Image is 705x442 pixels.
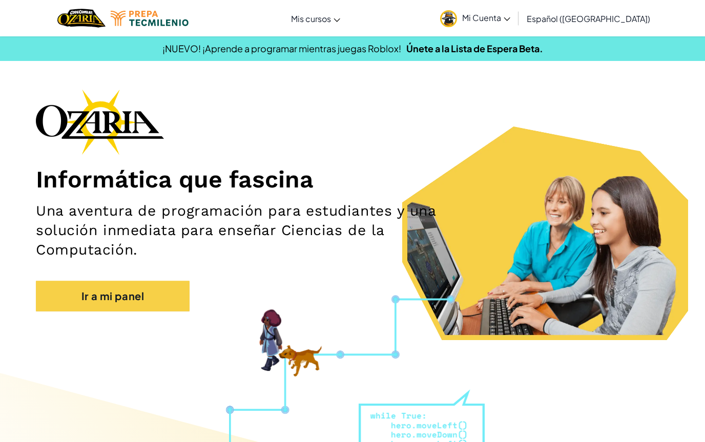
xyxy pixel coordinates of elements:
[57,8,105,29] img: Home
[291,13,331,24] span: Mis cursos
[36,281,190,311] a: Ir a mi panel
[462,12,510,23] span: Mi Cuenta
[522,5,655,32] a: Español ([GEOGRAPHIC_DATA])
[527,13,650,24] span: Español ([GEOGRAPHIC_DATA])
[286,5,345,32] a: Mis cursos
[440,10,457,27] img: avatar
[111,11,189,26] img: Tecmilenio logo
[162,43,401,54] span: ¡NUEVO! ¡Aprende a programar mientras juegas Roblox!
[36,165,669,194] h1: Informática que fascina
[57,8,105,29] a: Ozaria by CodeCombat logo
[435,2,515,34] a: Mi Cuenta
[36,89,164,155] img: Ozaria branding logo
[406,43,543,54] a: Únete a la Lista de Espera Beta.
[36,201,460,260] h2: Una aventura de programación para estudiantes y una solución inmediata para enseñar Ciencias de l...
